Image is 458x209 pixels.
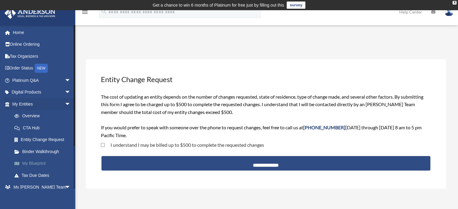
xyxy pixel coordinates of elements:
[8,146,80,158] a: Binder Walkthrough
[303,124,345,130] span: [PHONE_NUMBER]
[4,62,80,75] a: Order StatusNEW
[4,98,80,110] a: My Entitiesarrow_drop_down
[8,169,80,181] a: Tax Due Dates
[105,143,264,147] label: I understand I may be billed up to $500 to complete the requested changes
[65,98,77,110] span: arrow_drop_down
[101,8,107,15] i: search
[81,8,89,16] i: menu
[287,2,305,9] a: survey
[65,74,77,87] span: arrow_drop_down
[153,2,284,9] div: Get a chance to win 6 months of Platinum for free just by filling out this
[101,94,423,138] span: The cost of updating an entity depends on the number of changes requested, state of residence, ty...
[4,38,80,51] a: Online Ordering
[8,122,80,134] a: CTA Hub
[65,181,77,194] span: arrow_drop_down
[4,86,80,98] a: Digital Productsarrow_drop_down
[65,86,77,99] span: arrow_drop_down
[100,74,432,85] h3: Entity Change Request
[35,64,48,73] div: NEW
[3,7,57,19] img: Anderson Advisors Platinum Portal
[8,158,80,170] a: My Blueprint
[444,8,453,16] img: User Pic
[4,50,80,62] a: Tax Organizers
[8,134,77,146] a: Entity Change Request
[453,1,456,5] div: close
[8,110,80,122] a: Overview
[4,74,80,86] a: Platinum Q&Aarrow_drop_down
[81,11,89,16] a: menu
[4,26,80,38] a: Home
[4,181,80,193] a: My [PERSON_NAME] Teamarrow_drop_down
